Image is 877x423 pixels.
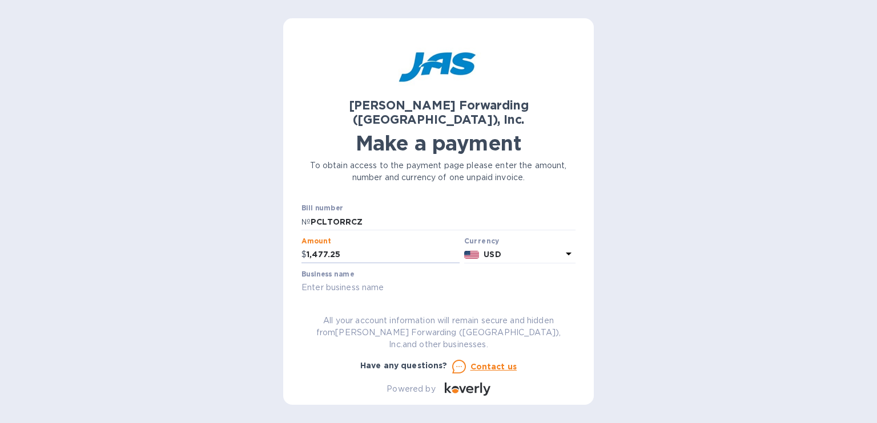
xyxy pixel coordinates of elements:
[301,315,576,351] p: All your account information will remain secure and hidden from [PERSON_NAME] Forwarding ([GEOGRA...
[301,216,311,228] p: №
[464,237,500,245] b: Currency
[301,249,307,261] p: $
[349,98,529,127] b: [PERSON_NAME] Forwarding ([GEOGRAPHIC_DATA]), Inc.
[301,205,343,212] label: Bill number
[301,271,354,278] label: Business name
[470,362,517,371] u: Contact us
[311,213,576,230] input: Enter bill number
[301,279,576,296] input: Enter business name
[301,238,331,245] label: Amount
[301,131,576,155] h1: Make a payment
[387,383,435,395] p: Powered by
[484,250,501,259] b: USD
[301,160,576,184] p: To obtain access to the payment page please enter the amount, number and currency of one unpaid i...
[307,246,460,263] input: 0.00
[360,361,448,370] b: Have any questions?
[464,251,480,259] img: USD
